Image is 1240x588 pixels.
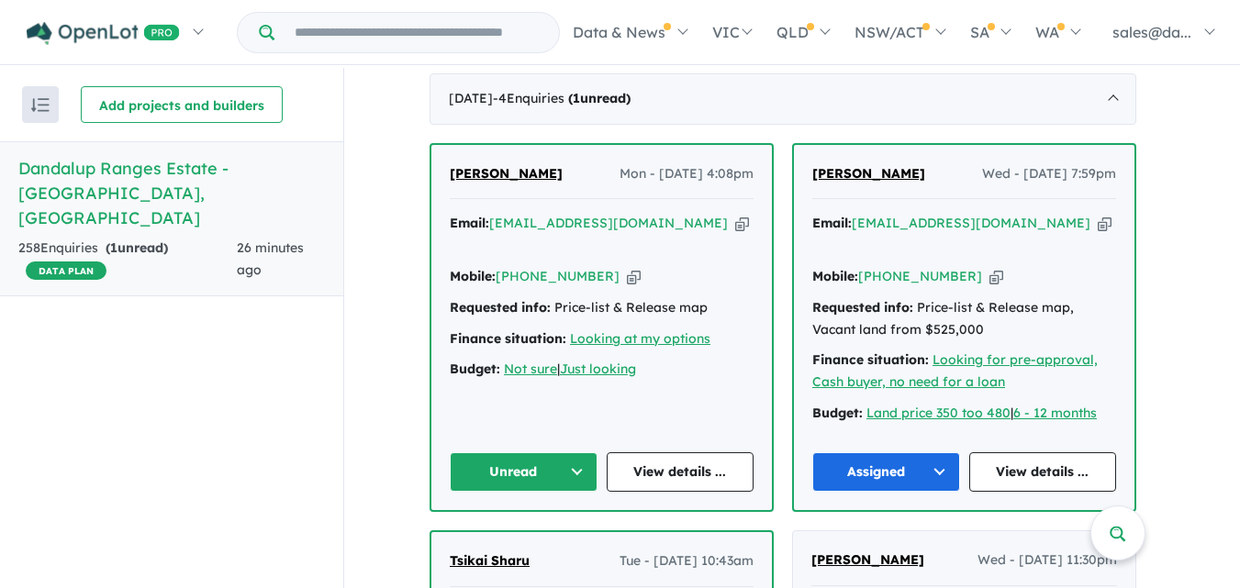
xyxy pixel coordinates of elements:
strong: ( unread) [106,239,168,256]
span: Tue - [DATE] 10:43am [620,550,754,572]
div: Price-list & Release map, Vacant land from $525,000 [812,297,1116,341]
a: View details ... [607,452,754,492]
button: Unread [450,452,598,492]
span: [PERSON_NAME] [450,165,563,182]
span: Wed - [DATE] 7:59pm [982,163,1116,185]
a: [PHONE_NUMBER] [496,268,620,284]
div: Price-list & Release map [450,297,754,319]
strong: Finance situation: [812,351,929,368]
a: [PERSON_NAME] [812,163,925,185]
a: [EMAIL_ADDRESS][DOMAIN_NAME] [852,215,1090,231]
button: Copy [1098,214,1112,233]
span: 1 [573,90,580,106]
button: Copy [627,267,641,286]
a: 6 - 12 months [1013,405,1097,421]
a: Looking for pre-approval, Cash buyer, no need for a loan [812,351,1098,390]
button: Copy [989,267,1003,286]
span: - 4 Enquir ies [493,90,631,106]
strong: Mobile: [812,268,858,284]
img: Openlot PRO Logo White [27,22,180,45]
img: sort.svg [31,98,50,112]
span: [PERSON_NAME] [812,165,925,182]
span: Wed - [DATE] 11:30pm [977,549,1117,571]
div: | [450,359,754,381]
h5: Dandalup Ranges Estate - [GEOGRAPHIC_DATA] , [GEOGRAPHIC_DATA] [18,156,325,230]
a: Tsikai Sharu [450,550,530,572]
a: [PERSON_NAME] [450,163,563,185]
strong: Finance situation: [450,330,566,347]
div: [DATE] [430,73,1136,125]
input: Try estate name, suburb, builder or developer [278,13,555,52]
strong: Email: [812,215,852,231]
button: Copy [735,214,749,233]
strong: Email: [450,215,489,231]
a: Just looking [560,361,636,377]
span: DATA PLAN [26,261,106,280]
div: | [812,403,1116,425]
span: 26 minutes ago [237,239,304,278]
span: [PERSON_NAME] [811,551,924,568]
a: Looking at my options [570,330,710,347]
a: [PHONE_NUMBER] [858,268,982,284]
a: [PERSON_NAME] [811,549,924,571]
a: Not sure [504,361,557,377]
strong: Budget: [812,405,863,421]
span: sales@da... [1112,23,1191,41]
strong: ( unread) [568,90,631,106]
strong: Mobile: [450,268,496,284]
button: Assigned [812,452,960,492]
span: Tsikai Sharu [450,552,530,569]
a: Land price 350 too 480 [866,405,1011,421]
span: Mon - [DATE] 4:08pm [620,163,754,185]
strong: Requested info: [812,299,913,316]
a: [EMAIL_ADDRESS][DOMAIN_NAME] [489,215,728,231]
a: View details ... [969,452,1117,492]
span: 1 [110,239,117,256]
strong: Budget: [450,361,500,377]
button: Add projects and builders [81,86,283,123]
div: 258 Enquir ies [18,238,237,282]
strong: Requested info: [450,299,551,316]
